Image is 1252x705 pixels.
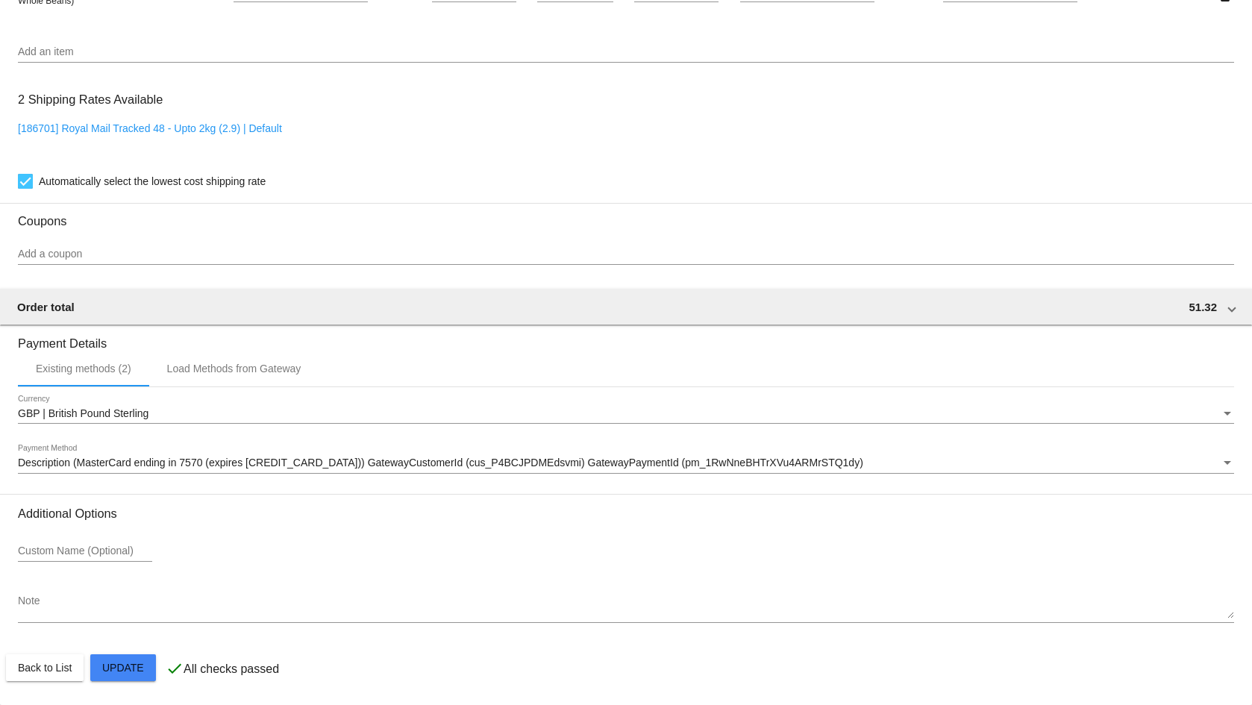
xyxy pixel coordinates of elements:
[90,654,156,681] button: Update
[18,407,148,419] span: GBP | British Pound Sterling
[36,363,131,375] div: Existing methods (2)
[18,46,1234,58] input: Add an item
[6,654,84,681] button: Back to List
[102,662,144,674] span: Update
[18,248,1234,260] input: Add a coupon
[184,662,279,676] p: All checks passed
[17,301,75,313] span: Order total
[1189,301,1217,313] span: 51.32
[18,662,72,674] span: Back to List
[18,457,1234,469] mat-select: Payment Method
[18,325,1234,351] h3: Payment Details
[18,84,163,116] h3: 2 Shipping Rates Available
[18,457,863,469] span: Description (MasterCard ending in 7570 (expires [CREDIT_CARD_DATA])) GatewayCustomerId (cus_P4BCJ...
[18,122,282,134] a: [186701] Royal Mail Tracked 48 - Upto 2kg (2.9) | Default
[18,545,152,557] input: Custom Name (Optional)
[167,363,301,375] div: Load Methods from Gateway
[18,203,1234,228] h3: Coupons
[39,172,266,190] span: Automatically select the lowest cost shipping rate
[166,659,184,677] mat-icon: check
[18,408,1234,420] mat-select: Currency
[18,507,1234,521] h3: Additional Options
